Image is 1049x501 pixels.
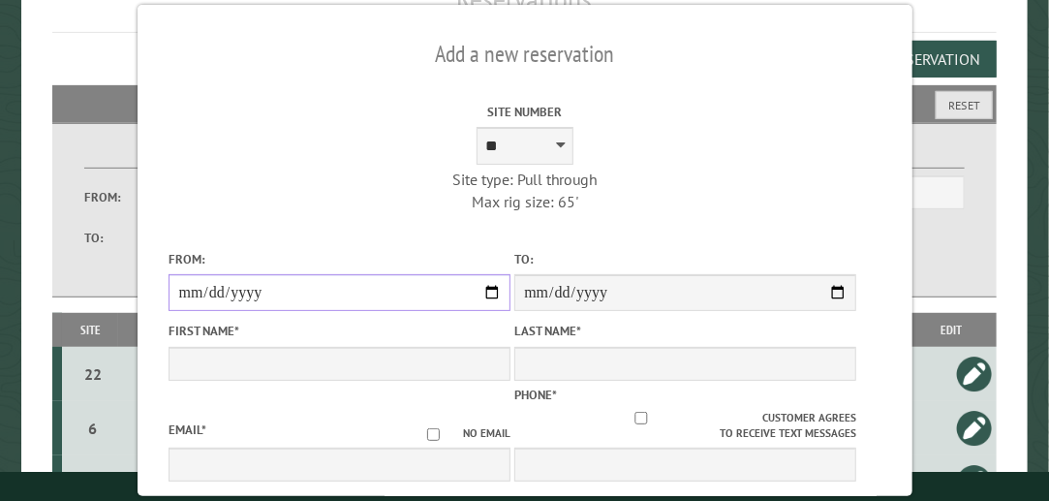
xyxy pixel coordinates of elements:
label: Site Number [354,103,695,121]
th: Site [62,313,118,347]
div: [DATE] - [DATE] [122,419,325,438]
button: Reset [936,91,993,119]
label: No email [404,425,510,442]
label: Dates [84,146,300,169]
input: No email [404,428,463,441]
h2: Add a new reservation [169,36,880,73]
input: Customer agrees to receive text messages [519,412,762,424]
th: Edit [907,313,997,347]
div: Max rig size: 65' [354,191,695,212]
label: Email [169,422,206,438]
label: Phone [514,387,557,403]
button: Add a Reservation [831,41,997,78]
label: Customer agrees to receive text messages [514,410,856,443]
label: Last Name [514,322,856,340]
label: To: [84,229,139,247]
div: 6 [70,419,115,438]
div: [DATE] - [DATE] [122,364,325,384]
div: Site type: Pull through [354,169,695,190]
div: 22 [70,364,115,384]
label: From: [84,188,139,206]
label: First Name [169,322,510,340]
h2: Filters [52,85,997,122]
label: To: [514,250,856,268]
label: From: [169,250,510,268]
th: Dates [118,313,327,347]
